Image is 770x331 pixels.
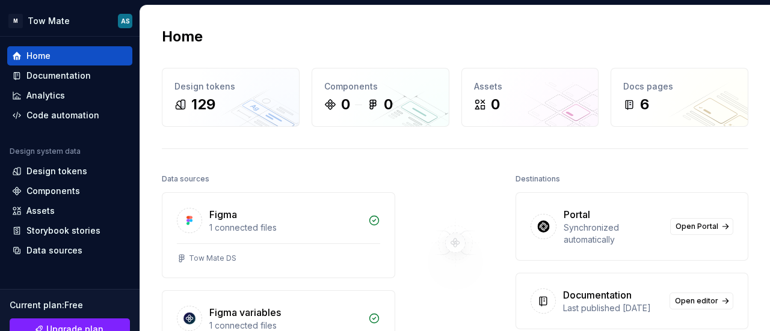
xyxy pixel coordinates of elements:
[670,293,733,309] a: Open editor
[26,225,100,237] div: Storybook stories
[341,95,350,114] div: 0
[191,95,215,114] div: 129
[7,221,132,240] a: Storybook stories
[563,302,663,314] div: Last published [DATE]
[26,50,51,62] div: Home
[10,299,130,311] div: Current plan : Free
[324,80,437,93] div: Components
[7,66,132,85] a: Documentation
[670,218,733,235] a: Open Portal
[162,192,395,278] a: Figma1 connected filesTow Mate DS
[209,207,237,222] div: Figma
[209,222,361,234] div: 1 connected files
[7,86,132,105] a: Analytics
[7,46,132,65] a: Home
[189,254,236,263] div: Tow Mate DS
[474,80,587,93] div: Assets
[121,16,130,26] div: AS
[162,171,209,187] div: Data sources
[611,68,748,127] a: Docs pages6
[623,80,736,93] div: Docs pages
[7,106,132,125] a: Code automation
[675,296,718,306] span: Open editor
[676,222,718,231] span: Open Portal
[28,15,70,27] div: Tow Mate
[26,165,87,177] div: Design tokens
[2,8,137,34] button: MTow MateAS
[26,244,82,257] div: Data sources
[312,68,449,127] a: Components00
[26,109,99,121] div: Code automation
[162,27,203,46] h2: Home
[26,185,80,197] div: Components
[491,95,500,114] div: 0
[640,95,649,114] div: 6
[26,70,91,82] div: Documentation
[26,205,55,217] div: Assets
[7,162,132,181] a: Design tokens
[162,68,300,127] a: Design tokens129
[516,171,560,187] div: Destinations
[7,181,132,201] a: Components
[26,90,65,102] div: Analytics
[10,147,81,156] div: Design system data
[564,222,664,246] div: Synchronized automatically
[564,207,590,222] div: Portal
[209,305,281,320] div: Figma variables
[174,80,287,93] div: Design tokens
[461,68,599,127] a: Assets0
[7,201,132,220] a: Assets
[8,14,23,28] div: M
[7,241,132,260] a: Data sources
[563,288,632,302] div: Documentation
[384,95,393,114] div: 0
